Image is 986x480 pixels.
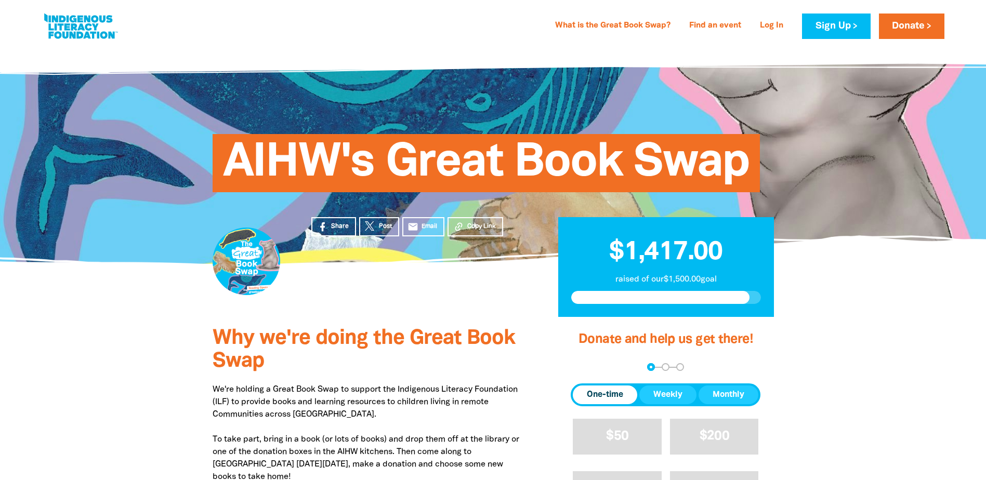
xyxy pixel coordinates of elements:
[754,18,790,34] a: Log In
[587,389,623,401] span: One-time
[606,430,628,442] span: $50
[700,430,729,442] span: $200
[573,419,662,455] button: $50
[653,389,682,401] span: Weekly
[571,383,760,406] div: Donation frequency
[311,217,356,236] a: Share
[223,142,750,192] span: AIHW's Great Book Swap
[331,222,349,231] span: Share
[609,241,722,264] span: $1,417.00
[448,217,503,236] button: Copy Link
[676,363,684,371] button: Navigate to step 3 of 3 to enter your payment details
[571,273,761,286] p: raised of our $1,500.00 goal
[407,221,418,232] i: email
[802,14,870,39] a: Sign Up
[379,222,392,231] span: Post
[467,222,496,231] span: Copy Link
[683,18,747,34] a: Find an event
[422,222,437,231] span: Email
[573,385,637,404] button: One-time
[549,18,677,34] a: What is the Great Book Swap?
[579,334,753,345] span: Donate and help us get there!
[879,14,944,39] a: Donate
[662,363,669,371] button: Navigate to step 2 of 3 to enter your details
[639,385,696,404] button: Weekly
[713,389,744,401] span: Monthly
[359,217,399,236] a: Post
[402,217,445,236] a: emailEmail
[670,419,759,455] button: $200
[699,385,758,404] button: Monthly
[647,363,655,371] button: Navigate to step 1 of 3 to enter your donation amount
[213,329,515,371] span: Why we're doing the Great Book Swap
